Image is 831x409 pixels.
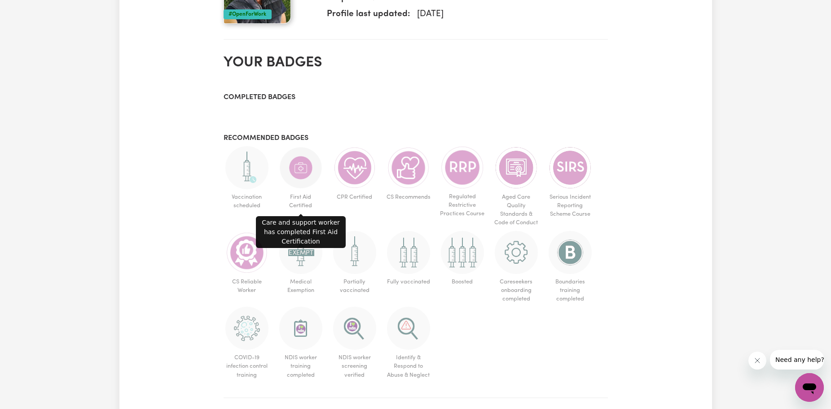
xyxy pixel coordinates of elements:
[387,231,430,274] img: Care and support worker has received 2 doses of COVID-19 vaccine
[225,231,268,274] img: Care worker is most reliable worker
[224,93,608,102] h3: Completed badges
[224,274,270,298] span: CS Reliable Worker
[410,8,601,21] dd: [DATE]
[279,307,322,350] img: CS Academy: Introduction to NDIS Worker Training course completed
[224,9,272,19] div: #OpenForWork
[495,146,538,189] img: CS Academy: Aged Care Quality Standards & Code of Conduct course completed
[327,8,410,25] dt: Profile last updated:
[387,146,430,189] img: Care worker is recommended by Careseekers
[770,350,824,370] iframe: Message from company
[256,216,346,248] div: Care and support worker has completed First Aid Certification
[748,352,766,370] iframe: Close message
[385,189,432,205] span: CS Recommends
[385,274,432,290] span: Fully vaccinated
[547,189,594,222] span: Serious Incident Reporting Scheme Course
[795,373,824,402] iframe: Button to launch messaging window
[333,307,376,350] img: NDIS Worker Screening Verified
[277,274,324,298] span: Medical Exemption
[547,274,594,307] span: Boundaries training completed
[331,189,378,205] span: CPR Certified
[439,274,486,290] span: Boosted
[224,54,608,71] h2: Your badges
[495,231,538,274] img: CS Academy: Careseekers Onboarding course completed
[387,307,430,350] img: CS Academy: Identify & Respond to Abuse & Neglect in Aged & Disability course completed
[224,134,608,143] h3: Recommended badges
[441,146,484,189] img: CS Academy: Regulated Restrictive Practices course completed
[549,146,592,189] img: CS Academy: Serious Incident Reporting Scheme course completed
[279,146,322,189] img: Care and support worker has completed First Aid Certification
[493,274,540,307] span: Careseekers onboarding completed
[224,189,270,213] span: Vaccination scheduled
[225,307,268,350] img: CS Academy: COVID-19 Infection Control Training course completed
[439,189,486,222] span: Regulated Restrictive Practices Course
[279,231,322,274] img: Worker has a medical exemption and cannot receive COVID-19 vaccine
[333,231,376,274] img: Care and support worker has received 1 dose of the COVID-19 vaccine
[493,189,540,231] span: Aged Care Quality Standards & Code of Conduct
[331,350,378,383] span: NDIS worker screening verified
[385,350,432,383] span: Identify & Respond to Abuse & Neglect
[331,274,378,298] span: Partially vaccinated
[333,146,376,189] img: Care and support worker has completed CPR Certification
[277,350,324,383] span: NDIS worker training completed
[224,350,270,383] span: COVID-19 infection control training
[441,231,484,274] img: Care and support worker has received booster dose of COVID-19 vaccination
[225,146,268,189] img: Care and support worker has booked an appointment and is waiting for the first dose of the COVID-...
[277,189,324,213] span: First Aid Certified
[5,6,54,13] span: Need any help?
[549,231,592,274] img: CS Academy: Boundaries in care and support work course completed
